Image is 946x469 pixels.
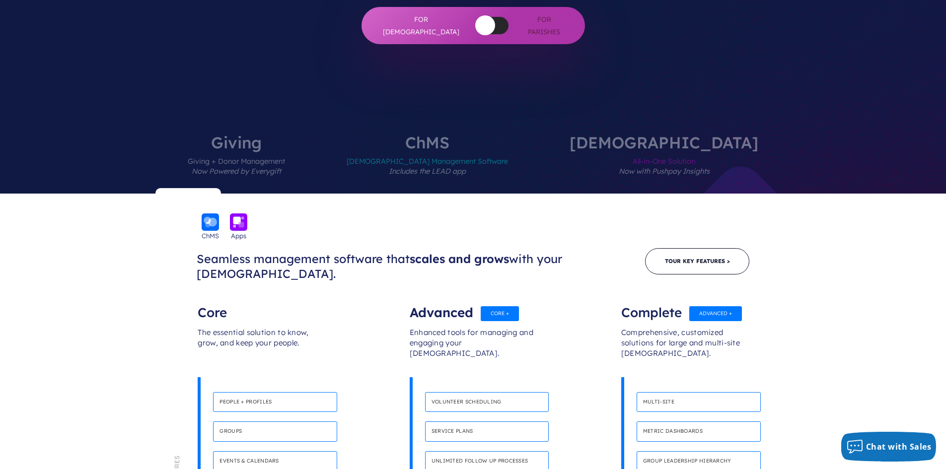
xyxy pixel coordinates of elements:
[841,432,937,462] button: Chat with Sales
[381,13,461,38] span: For [DEMOGRAPHIC_DATA]
[202,231,219,241] span: ChMS
[621,318,748,377] div: Comprehensive, customized solutions for large and multi-site [DEMOGRAPHIC_DATA].
[425,392,549,412] h4: Volunteer scheduling
[230,213,247,231] img: icon_apps-bckgrnd-600x600-1.png
[410,298,537,318] div: Advanced
[637,421,761,442] h4: Metric dashboards
[570,150,758,194] span: All-in-One Solution
[347,150,508,194] span: [DEMOGRAPHIC_DATA] Management Software
[410,252,509,266] span: scales and grows
[425,421,549,442] h4: Service plans
[192,167,281,176] em: Now Powered by Everygift
[158,134,315,194] label: Giving
[523,13,565,38] span: For Parishes
[198,318,325,377] div: The essential solution to know, grow, and keep your people.
[637,392,761,412] h4: Multi-site
[621,298,748,318] div: Complete
[198,298,325,318] div: Core
[213,421,337,442] h4: Groups
[540,134,788,194] label: [DEMOGRAPHIC_DATA]
[317,134,538,194] label: ChMS
[213,392,337,412] h4: People + Profiles
[231,231,246,241] span: Apps
[197,252,646,282] h3: Seamless management software that with your [DEMOGRAPHIC_DATA].
[866,441,932,452] span: Chat with Sales
[202,213,219,231] img: icon_chms-bckgrnd-600x600-1.png
[188,150,285,194] span: Giving + Donor Management
[389,167,466,176] em: Includes the LEAD app
[645,248,749,274] a: Tour Key Features >
[410,318,537,377] div: Enhanced tools for managing and engaging your [DEMOGRAPHIC_DATA].
[619,167,710,176] em: Now with Pushpay Insights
